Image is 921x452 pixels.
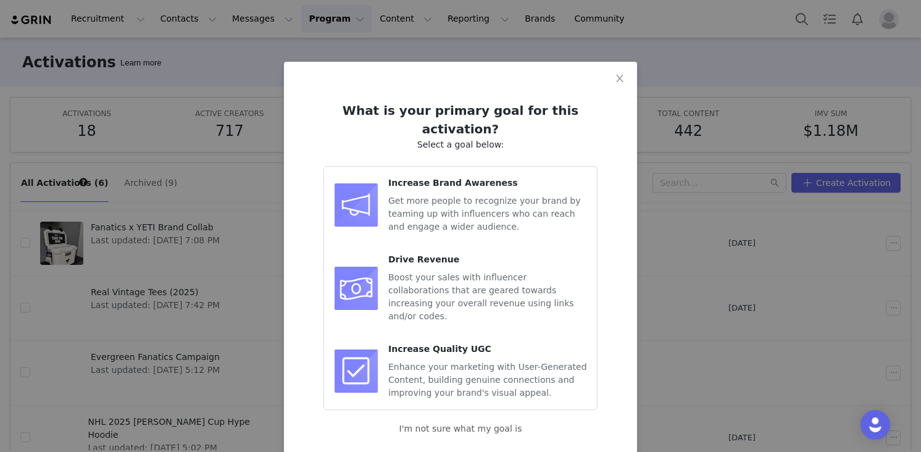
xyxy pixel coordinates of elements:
a: I'm not sure what my goal is [399,424,522,433]
button: Close [602,62,637,96]
span: Increase Brand Awareness [388,178,518,188]
p: Select a goal below: [323,138,598,151]
span: What is your primary goal for this activation? [343,103,578,136]
span: Increase Quality UGC [388,344,491,354]
span: Boost your sales with influencer collaborations that are geared towards increasing your overall r... [388,272,574,321]
span: Drive Revenue [388,254,459,264]
span: Enhance your marketing with User-Generated Content, building genuine connections and improving yo... [388,362,587,398]
div: Open Intercom Messenger [861,410,890,440]
i: icon: close [615,73,625,83]
span: Get more people to recognize your brand by teaming up with influencers who can reach and engage a... [388,196,580,232]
